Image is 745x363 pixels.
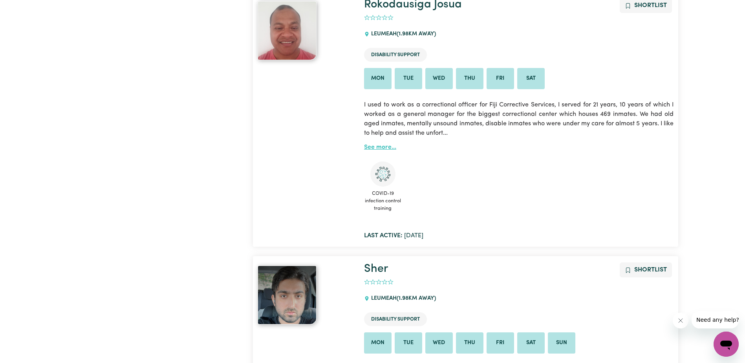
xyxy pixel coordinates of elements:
[364,144,396,150] a: See more...
[456,332,483,354] li: Available on Thu
[397,31,436,37] span: ( 1.98 km away)
[634,267,667,273] span: Shortlist
[364,233,403,239] b: Last active:
[487,332,514,354] li: Available on Fri
[364,13,394,22] div: add rating by typing an integer from 0 to 5 or pressing arrow keys
[258,1,355,60] a: Rokodausiga Josua
[487,68,514,89] li: Available on Fri
[548,332,575,354] li: Available on Sun
[425,332,453,354] li: Available on Wed
[364,233,423,239] span: [DATE]
[258,266,317,324] img: View Sher's profile
[395,68,422,89] li: Available on Tue
[364,332,392,354] li: Available on Mon
[364,48,427,62] li: Disability Support
[364,24,441,45] div: LEUMEAH
[364,278,394,287] div: add rating by typing an integer from 0 to 5 or pressing arrow keys
[714,332,739,357] iframe: Button to launch messaging window
[258,266,355,324] a: Sher
[692,311,739,328] iframe: Message from company
[425,68,453,89] li: Available on Wed
[364,95,674,143] p: I used to work as a correctional officer for Fiji Corrective Services, I served for 21 years, 10 ...
[258,1,317,60] img: View Rokodausiga Josua's profile
[517,332,545,354] li: Available on Sat
[370,161,395,187] img: CS Academy: COVID-19 Infection Control Training course completed
[364,288,441,309] div: LEUMEAH
[364,312,427,326] li: Disability Support
[456,68,483,89] li: Available on Thu
[517,68,545,89] li: Available on Sat
[395,332,422,354] li: Available on Tue
[364,68,392,89] li: Available on Mon
[364,187,402,216] span: COVID-19 infection control training
[364,263,388,275] a: Sher
[673,313,688,328] iframe: Close message
[397,295,436,301] span: ( 1.98 km away)
[5,5,48,12] span: Need any help?
[620,262,672,277] button: Add to shortlist
[634,2,667,9] span: Shortlist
